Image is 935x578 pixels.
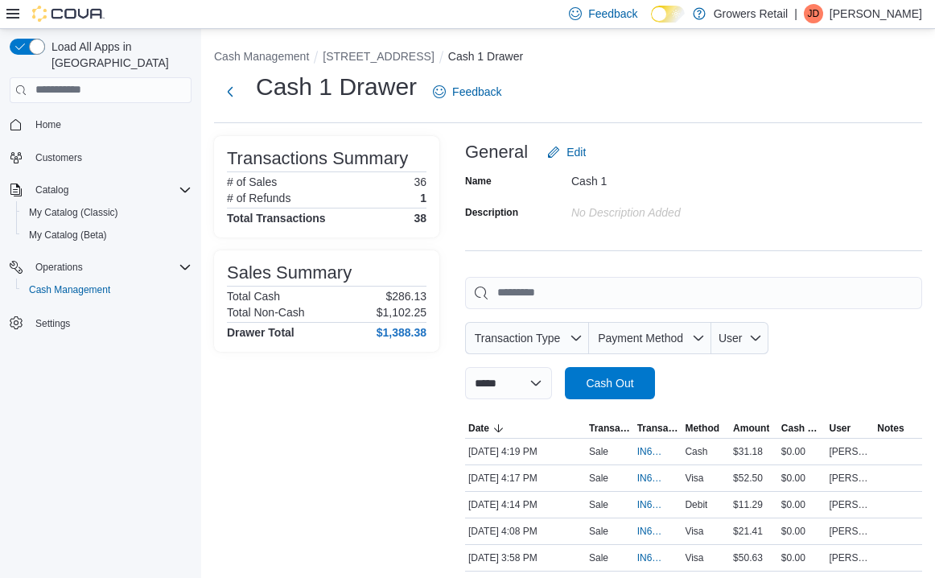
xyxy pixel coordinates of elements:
span: IN6FPW-2065192 [637,498,663,511]
button: Date [465,419,586,438]
span: Transaction Type [589,422,631,435]
button: Transaction Type [465,322,589,354]
h4: $1,388.38 [377,326,426,339]
button: Cash Management [16,279,198,301]
button: Payment Method [589,322,711,354]
span: Payment Method [598,332,683,345]
button: Settings [3,311,198,334]
div: $0.00 [778,469,826,488]
button: Notes [874,419,922,438]
span: Customers [29,147,192,167]
p: Sale [589,525,608,538]
div: Jodi Duke [804,4,823,23]
img: Cova [32,6,105,22]
span: Home [35,118,61,131]
button: Cash Back [778,419,826,438]
span: Transaction # [637,422,679,435]
a: My Catalog (Classic) [23,203,125,222]
h1: Cash 1 Drawer [256,71,417,103]
span: IN6FPW-2065172 [637,551,663,564]
p: $1,102.25 [377,306,426,319]
div: $0.00 [778,495,826,514]
h6: # of Sales [227,175,277,188]
div: [DATE] 3:58 PM [465,548,586,568]
span: $21.41 [733,525,763,538]
input: This is a search bar. As you type, the results lower in the page will automatically filter. [465,277,922,309]
p: Sale [589,498,608,511]
span: My Catalog (Beta) [29,229,107,242]
div: $0.00 [778,548,826,568]
p: 36 [414,175,426,188]
button: IN6FPW-2065172 [637,548,679,568]
nav: An example of EuiBreadcrumbs [214,48,922,68]
span: Cash [685,445,707,458]
input: Dark Mode [651,6,685,23]
button: Catalog [29,180,75,200]
nav: Complex example [10,106,192,377]
span: Visa [685,472,703,485]
span: Catalog [29,180,192,200]
h4: Drawer Total [227,326,295,339]
button: User [826,419,875,438]
button: Home [3,113,198,136]
h3: Sales Summary [227,263,352,283]
p: $286.13 [385,290,426,303]
a: Customers [29,148,89,167]
span: Amount [733,422,769,435]
p: | [794,4,797,23]
span: Load All Apps in [GEOGRAPHIC_DATA] [45,39,192,71]
h3: General [465,142,528,162]
div: Cash 1 [571,168,787,188]
span: Customers [35,151,82,164]
span: User [719,332,743,345]
button: Transaction Type [586,419,634,438]
span: My Catalog (Classic) [23,203,192,222]
span: Date [468,422,489,435]
span: Catalog [35,184,68,196]
span: Cash Management [29,283,110,296]
span: Operations [35,261,83,274]
span: Settings [35,317,70,330]
span: JD [808,4,820,23]
span: [PERSON_NAME] [830,472,871,485]
button: Cash Management [214,50,309,63]
p: 1 [420,192,426,204]
span: Visa [685,551,703,564]
p: [PERSON_NAME] [830,4,922,23]
h6: Total Cash [227,290,280,303]
span: Feedback [452,84,501,100]
span: [PERSON_NAME] [830,445,871,458]
a: Settings [29,314,76,333]
span: [PERSON_NAME] [830,551,871,564]
span: Transaction Type [475,332,561,345]
label: Description [465,206,518,219]
span: Feedback [588,6,637,22]
a: Cash Management [23,280,117,299]
button: [STREET_ADDRESS] [323,50,434,63]
button: IN6FPW-2065182 [637,522,679,541]
span: Operations [29,258,192,277]
span: [PERSON_NAME] [830,498,871,511]
button: Customers [3,146,198,169]
button: Next [214,76,246,108]
span: Edit [566,144,586,160]
button: Operations [3,256,198,279]
span: $11.29 [733,498,763,511]
p: Growers Retail [714,4,789,23]
span: Debit [685,498,707,511]
label: Name [465,175,492,188]
h4: Total Transactions [227,212,326,225]
div: $0.00 [778,522,826,541]
span: Cash Out [586,375,633,391]
button: IN6FPW-2065203 [637,469,679,488]
div: $0.00 [778,442,826,461]
button: Cash 1 Drawer [448,50,523,63]
span: IN6FPW-2065203 [637,472,663,485]
button: My Catalog (Classic) [16,201,198,224]
h4: 38 [414,212,426,225]
span: $52.50 [733,472,763,485]
p: Sale [589,472,608,485]
span: IN6FPW-2065206 [637,445,663,458]
button: Transaction # [634,419,682,438]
